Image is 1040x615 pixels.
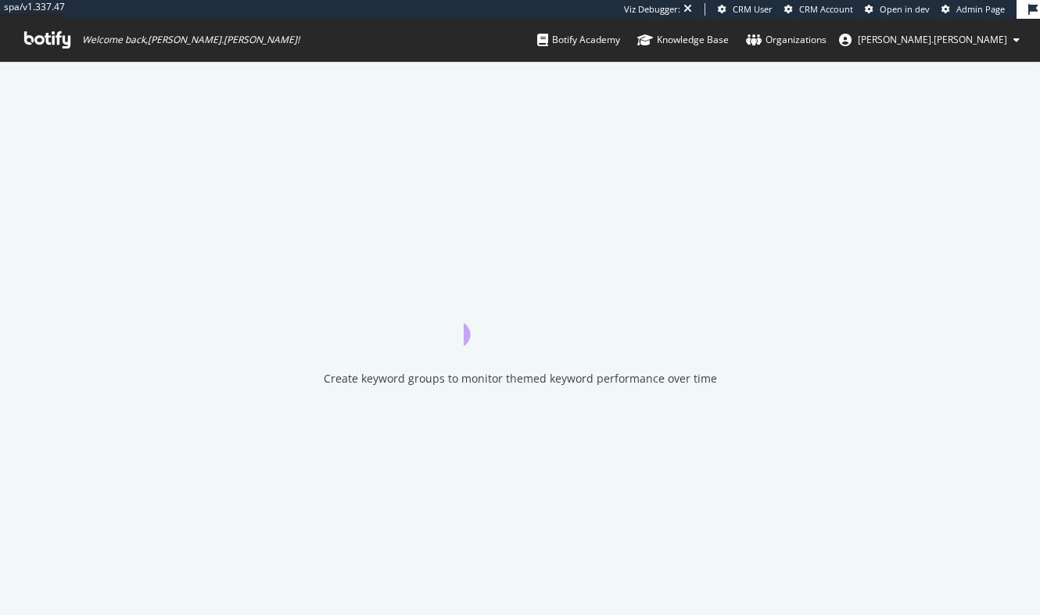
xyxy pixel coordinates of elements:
div: Create keyword groups to monitor themed keyword performance over time [324,371,717,387]
a: Admin Page [941,3,1005,16]
a: Organizations [746,19,827,61]
span: Admin Page [956,3,1005,15]
span: Welcome back, [PERSON_NAME].[PERSON_NAME] ! [82,34,299,46]
div: Organizations [746,32,827,48]
span: jeffrey.louella [858,33,1007,46]
div: Knowledge Base [637,32,729,48]
span: CRM Account [799,3,853,15]
a: CRM Account [784,3,853,16]
div: Botify Academy [537,32,620,48]
div: animation [464,290,576,346]
span: CRM User [733,3,773,15]
a: Open in dev [865,3,930,16]
a: CRM User [718,3,773,16]
a: Botify Academy [537,19,620,61]
div: Viz Debugger: [624,3,680,16]
span: Open in dev [880,3,930,15]
a: Knowledge Base [637,19,729,61]
button: [PERSON_NAME].[PERSON_NAME] [827,27,1032,52]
